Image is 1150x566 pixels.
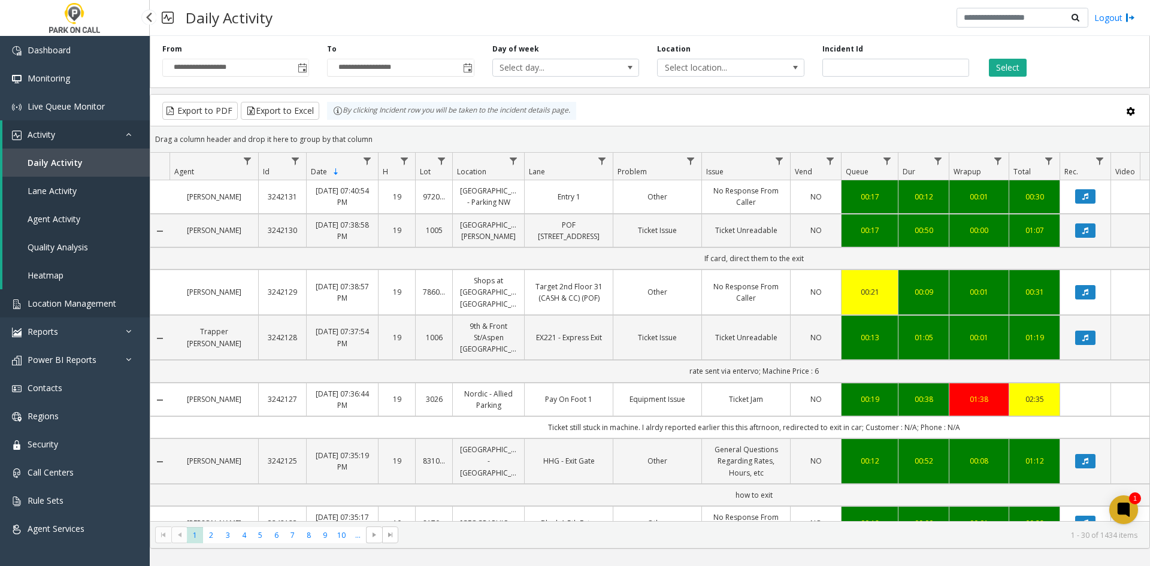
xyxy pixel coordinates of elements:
[295,59,308,76] span: Toggle popup
[12,74,22,84] img: 'icon'
[382,526,398,543] span: Go to the last page
[1094,11,1135,24] a: Logout
[798,191,834,202] a: NO
[28,298,116,309] span: Location Management
[28,101,105,112] span: Live Queue Monitor
[906,286,942,298] a: 00:09
[1129,492,1141,504] div: 1
[314,388,371,411] a: [DATE] 07:36:44 PM
[621,394,694,405] a: Equipment Issue
[621,191,694,202] a: Other
[460,517,517,529] a: [GEOGRAPHIC_DATA]
[1064,167,1078,177] span: Rec.
[709,281,783,304] a: No Response From Caller
[798,394,834,405] a: NO
[658,59,774,76] span: Select location...
[386,455,408,467] a: 19
[263,167,270,177] span: Id
[1016,455,1052,467] a: 01:12
[327,102,576,120] div: By clicking Incident row you will be taken to the incident details page.
[795,167,812,177] span: Vend
[709,444,783,479] a: General Questions Regarding Rates, Hours, etc
[150,334,170,343] a: Collapse Details
[177,517,251,529] a: [PERSON_NAME]
[266,225,299,236] a: 3242130
[1016,332,1052,343] div: 01:19
[532,219,606,242] a: POF [STREET_ADDRESS]
[1092,153,1108,169] a: Rec. Filter Menu
[177,394,251,405] a: [PERSON_NAME]
[906,394,942,405] div: 00:38
[621,455,694,467] a: Other
[266,455,299,467] a: 3242125
[849,225,891,236] a: 00:17
[2,177,150,205] a: Lane Activity
[957,286,1001,298] div: 00:01
[621,286,694,298] a: Other
[350,527,366,543] span: Page 11
[150,153,1149,521] div: Data table
[1016,517,1052,529] div: 00:28
[706,167,724,177] span: Issue
[849,517,891,529] a: 00:18
[810,394,822,404] span: NO
[311,167,327,177] span: Date
[846,167,868,177] span: Queue
[621,517,694,529] a: Other
[28,72,70,84] span: Monitoring
[906,455,942,467] a: 00:52
[1016,225,1052,236] a: 01:07
[28,354,96,365] span: Power BI Reports
[405,530,1137,540] kendo-pager-info: 1 - 30 of 1434 items
[423,394,445,405] a: 3026
[810,332,822,343] span: NO
[331,167,341,177] span: Sortable
[12,102,22,112] img: 'icon'
[314,450,371,473] a: [DATE] 07:35:19 PM
[849,455,891,467] div: 00:12
[28,410,59,422] span: Regions
[798,286,834,298] a: NO
[594,153,610,169] a: Lane Filter Menu
[386,394,408,405] a: 19
[162,44,182,55] label: From
[810,518,822,528] span: NO
[460,185,517,208] a: [GEOGRAPHIC_DATA] - Parking NW
[334,527,350,543] span: Page 10
[798,225,834,236] a: NO
[532,332,606,343] a: EX221 - Express Exit
[1016,394,1052,405] div: 02:35
[383,167,388,177] span: H
[506,153,522,169] a: Location Filter Menu
[266,286,299,298] a: 3242129
[709,225,783,236] a: Ticket Unreadable
[990,153,1006,169] a: Wrapup Filter Menu
[460,219,517,242] a: [GEOGRAPHIC_DATA][PERSON_NAME]
[849,394,891,405] a: 00:19
[2,205,150,233] a: Agent Activity
[1016,286,1052,298] div: 00:31
[12,384,22,394] img: 'icon'
[2,261,150,289] a: Heatmap
[177,455,251,467] a: [PERSON_NAME]
[236,527,252,543] span: Page 4
[957,332,1001,343] div: 00:01
[28,157,83,168] span: Daily Activity
[906,191,942,202] a: 00:12
[810,225,822,235] span: NO
[493,59,610,76] span: Select day...
[957,455,1001,467] div: 00:08
[314,326,371,349] a: [DATE] 07:37:54 PM
[28,382,62,394] span: Contacts
[28,523,84,534] span: Agent Services
[771,153,788,169] a: Issue Filter Menu
[709,332,783,343] a: Ticket Unreadable
[314,185,371,208] a: [DATE] 07:40:54 PM
[709,511,783,534] a: No Response From Caller
[849,332,891,343] a: 00:13
[301,527,317,543] span: Page 8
